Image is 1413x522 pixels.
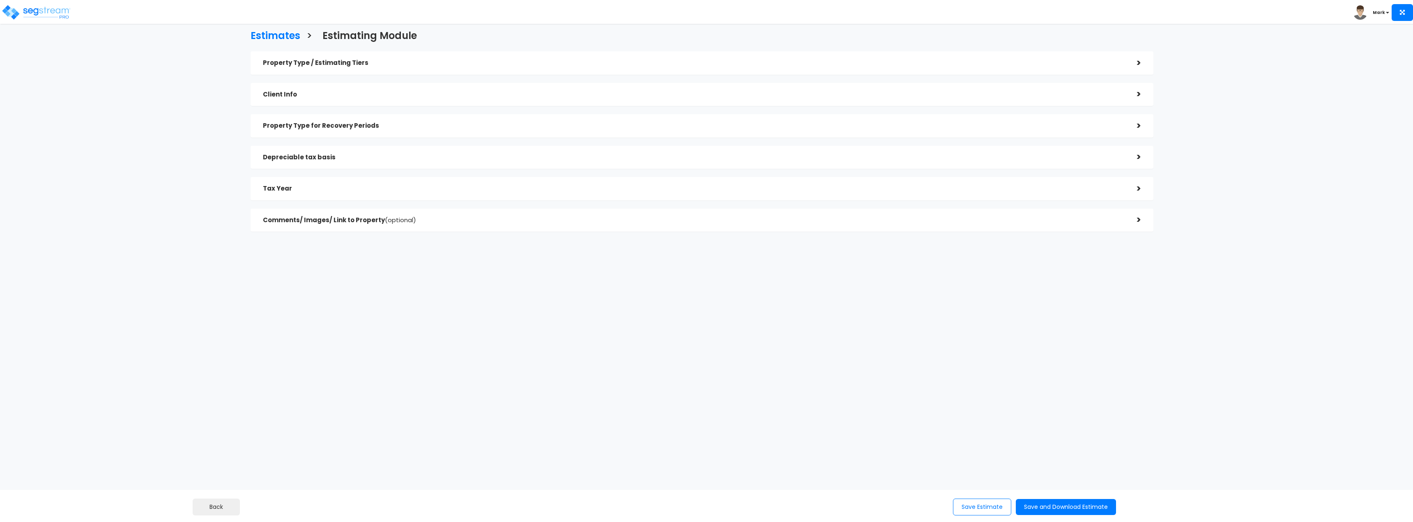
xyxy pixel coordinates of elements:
button: Save Estimate [953,499,1011,515]
h5: Depreciable tax basis [263,154,1125,161]
div: > [1125,214,1141,226]
a: Estimates [244,22,300,47]
img: avatar.png [1353,5,1367,20]
div: > [1125,120,1141,132]
h5: Tax Year [263,185,1125,192]
h3: > [306,30,312,43]
div: > [1125,57,1141,69]
h5: Property Type for Recovery Periods [263,122,1125,129]
b: Mark [1373,9,1385,16]
div: > [1125,88,1141,101]
h5: Comments/ Images/ Link to Property [263,217,1125,224]
h3: Estimates [251,30,300,43]
h5: Property Type / Estimating Tiers [263,60,1125,67]
span: (optional) [385,216,416,224]
div: > [1125,182,1141,195]
h5: Client Info [263,91,1125,98]
button: Save and Download Estimate [1016,499,1116,515]
img: logo_pro_r.png [1,4,71,21]
a: Estimating Module [316,22,417,47]
a: Back [193,499,240,515]
h3: Estimating Module [322,30,417,43]
div: > [1125,151,1141,163]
